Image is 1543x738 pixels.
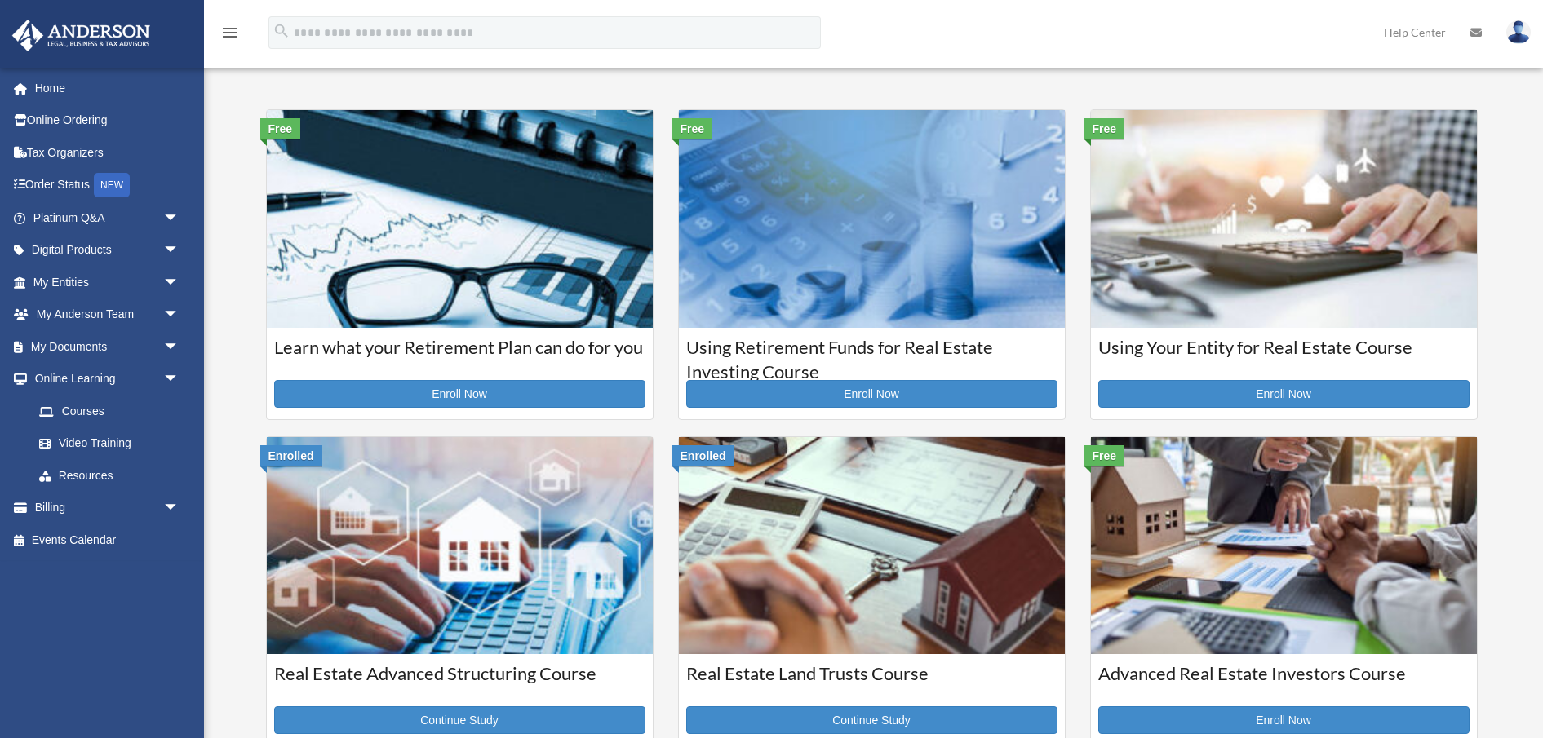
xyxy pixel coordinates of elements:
span: arrow_drop_down [163,330,196,364]
h3: Real Estate Land Trusts Course [686,661,1057,702]
a: Enroll Now [686,380,1057,408]
i: menu [220,23,240,42]
a: Courses [23,395,196,427]
a: Digital Productsarrow_drop_down [11,234,204,267]
div: Enrolled [672,445,734,466]
div: Enrolled [260,445,322,466]
a: Enroll Now [1098,706,1470,734]
a: Billingarrow_drop_down [11,492,204,524]
a: My Anderson Teamarrow_drop_down [11,298,204,331]
div: Free [1084,445,1125,466]
a: Order StatusNEW [11,169,204,202]
a: Online Ordering [11,104,204,137]
a: Online Learningarrow_drop_down [11,363,204,396]
h3: Learn what your Retirement Plan can do for you [274,335,645,376]
a: Continue Study [274,706,645,734]
span: arrow_drop_down [163,492,196,525]
a: Video Training [23,427,204,460]
div: Free [1084,118,1125,139]
a: Tax Organizers [11,136,204,169]
h3: Using Retirement Funds for Real Estate Investing Course [686,335,1057,376]
span: arrow_drop_down [163,234,196,267]
h3: Advanced Real Estate Investors Course [1098,661,1470,702]
a: Events Calendar [11,524,204,556]
span: arrow_drop_down [163,201,196,235]
span: arrow_drop_down [163,363,196,396]
a: Enroll Now [1098,380,1470,408]
i: search [273,22,290,40]
a: My Documentsarrow_drop_down [11,330,204,363]
a: Resources [23,459,204,492]
a: menu [220,29,240,42]
img: Anderson Advisors Platinum Portal [7,20,155,51]
h3: Real Estate Advanced Structuring Course [274,661,645,702]
h3: Using Your Entity for Real Estate Course [1098,335,1470,376]
div: NEW [94,173,130,197]
a: Enroll Now [274,380,645,408]
span: arrow_drop_down [163,298,196,332]
a: Continue Study [686,706,1057,734]
span: arrow_drop_down [163,266,196,299]
a: Home [11,72,204,104]
a: Platinum Q&Aarrow_drop_down [11,201,204,234]
img: User Pic [1506,20,1531,44]
div: Free [672,118,713,139]
div: Free [260,118,301,139]
a: My Entitiesarrow_drop_down [11,266,204,298]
